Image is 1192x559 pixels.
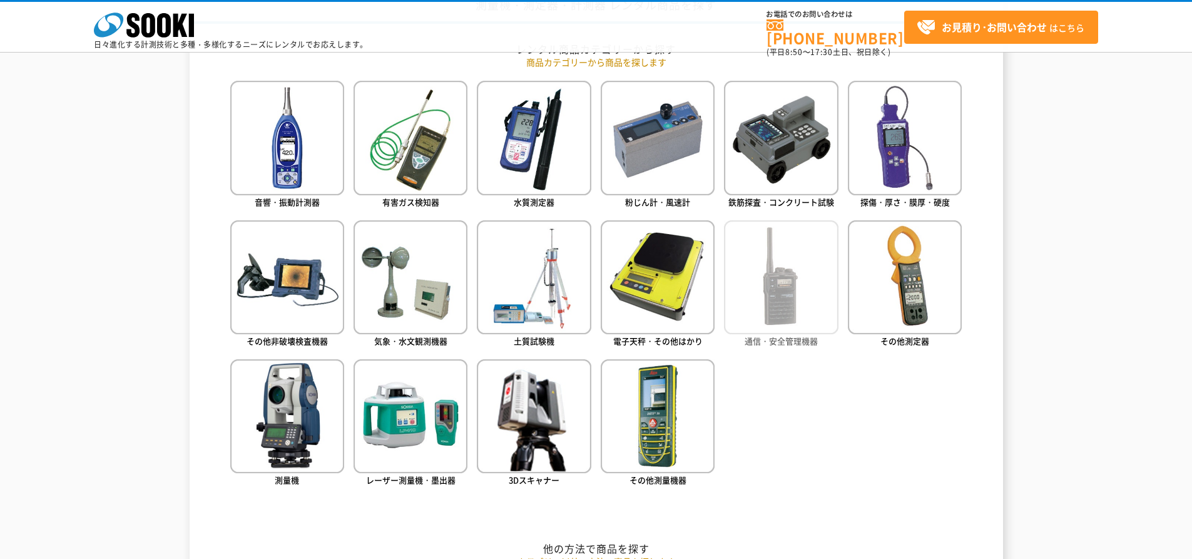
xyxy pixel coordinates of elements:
img: 粉じん計・風速計 [601,81,715,195]
img: 有害ガス検知器 [354,81,467,195]
a: 音響・振動計測器 [230,81,344,210]
span: 鉄筋探査・コンクリート試験 [728,196,834,208]
a: 通信・安全管理機器 [724,220,838,350]
span: 通信・安全管理機器 [745,335,818,347]
img: その他非破壊検査機器 [230,220,344,334]
span: 3Dスキャナー [509,474,559,486]
span: 有害ガス検知器 [382,196,439,208]
span: 水質測定器 [514,196,554,208]
a: 測量機 [230,359,344,489]
img: 音響・振動計測器 [230,81,344,195]
span: 17:30 [810,46,833,58]
span: お電話でのお問い合わせは [767,11,904,18]
span: 土質試験機 [514,335,554,347]
strong: お見積り･お問い合わせ [942,19,1047,34]
img: 電子天秤・その他はかり [601,220,715,334]
a: 探傷・厚さ・膜厚・硬度 [848,81,962,210]
img: 水質測定器 [477,81,591,195]
a: レーザー測量機・墨出器 [354,359,467,489]
a: 水質測定器 [477,81,591,210]
img: レーザー測量機・墨出器 [354,359,467,473]
a: その他測量機器 [601,359,715,489]
span: (平日 ～ 土日、祝日除く) [767,46,890,58]
span: その他非破壊検査機器 [247,335,328,347]
span: その他測定器 [880,335,929,347]
a: お見積り･お問い合わせはこちら [904,11,1098,44]
a: 気象・水文観測機器 [354,220,467,350]
img: 測量機 [230,359,344,473]
img: 3Dスキャナー [477,359,591,473]
a: 土質試験機 [477,220,591,350]
span: 音響・振動計測器 [255,196,320,208]
a: 有害ガス検知器 [354,81,467,210]
p: 日々進化する計測技術と多種・多様化するニーズにレンタルでお応えします。 [94,41,368,48]
img: 通信・安全管理機器 [724,220,838,334]
img: 土質試験機 [477,220,591,334]
p: 商品カテゴリーから商品を探します [230,56,962,69]
a: その他非破壊検査機器 [230,220,344,350]
a: 3Dスキャナー [477,359,591,489]
span: 探傷・厚さ・膜厚・硬度 [860,196,950,208]
span: その他測量機器 [629,474,686,486]
span: レーザー測量機・墨出器 [366,474,456,486]
span: 気象・水文観測機器 [374,335,447,347]
a: 電子天秤・その他はかり [601,220,715,350]
span: 電子天秤・その他はかり [613,335,703,347]
a: その他測定器 [848,220,962,350]
img: 鉄筋探査・コンクリート試験 [724,81,838,195]
h2: 他の方法で商品を探す [230,542,962,555]
img: その他測量機器 [601,359,715,473]
img: 気象・水文観測機器 [354,220,467,334]
span: 測量機 [275,474,299,486]
img: その他測定器 [848,220,962,334]
span: はこちら [917,18,1084,37]
span: 粉じん計・風速計 [625,196,690,208]
img: 探傷・厚さ・膜厚・硬度 [848,81,962,195]
span: 8:50 [785,46,803,58]
a: 粉じん計・風速計 [601,81,715,210]
a: [PHONE_NUMBER] [767,19,904,45]
a: 鉄筋探査・コンクリート試験 [724,81,838,210]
